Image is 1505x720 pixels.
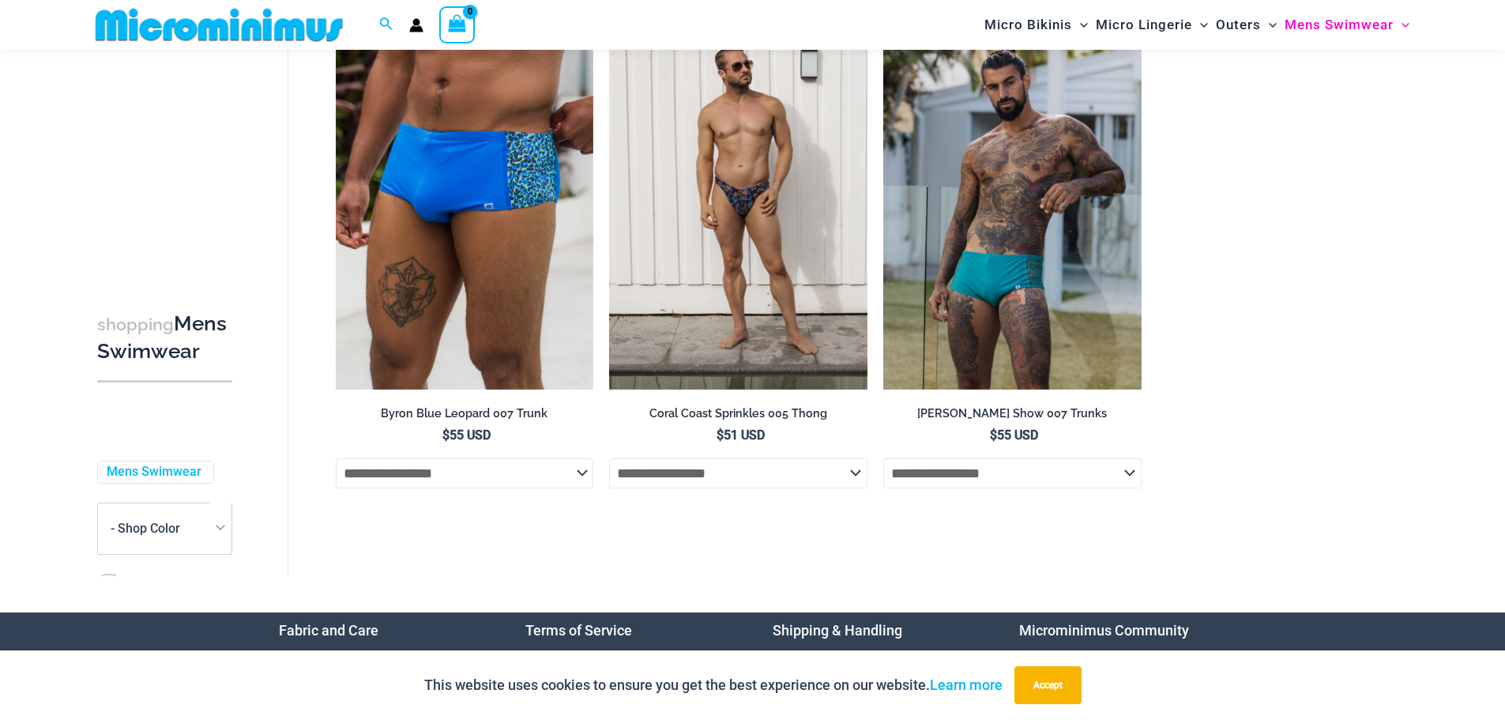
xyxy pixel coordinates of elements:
[336,2,594,390] a: Byron Blue Leopard 007 Trunk 11Byron Blue Leopard 007 Trunk 12Byron Blue Leopard 007 Trunk 12
[122,574,156,590] a: Sheer
[1394,5,1409,45] span: Menu Toggle
[1192,5,1208,45] span: Menu Toggle
[97,315,174,334] span: shopping
[980,5,1092,45] a: Micro BikinisMenu ToggleMenu Toggle
[990,428,997,443] span: $
[990,428,1038,443] bdi: 55 USD
[97,311,232,365] h3: Mens Swimwear
[1072,5,1088,45] span: Menu Toggle
[525,622,632,639] a: Terms of Service
[717,428,724,443] span: $
[1285,5,1394,45] span: Mens Swimwear
[379,15,393,35] a: Search icon link
[1019,613,1227,719] nav: Menu
[883,2,1142,390] img: Byron Jade Show 007 Trunks 08
[525,613,733,719] aside: Footer Widget 2
[424,673,1003,697] p: This website uses cookies to ensure you get the best experience on our website.
[98,503,231,554] span: - Shop Color
[111,522,180,537] span: - Shop Color
[609,406,867,421] h2: Coral Coast Sprinkles 005 Thong
[717,428,765,443] bdi: 51 USD
[984,5,1072,45] span: Micro Bikinis
[773,613,980,719] aside: Footer Widget 3
[107,464,201,481] a: Mens Swimwear
[773,622,902,639] a: Shipping & Handling
[609,406,867,427] a: Coral Coast Sprinkles 005 Thong
[1019,622,1189,639] a: Microminimus Community
[279,613,487,719] aside: Footer Widget 1
[1212,5,1281,45] a: OutersMenu ToggleMenu Toggle
[409,18,423,32] a: Account icon link
[97,503,232,555] span: - Shop Color
[1096,5,1192,45] span: Micro Lingerie
[773,613,980,719] nav: Menu
[883,2,1142,390] a: Byron Jade Show 007 Trunks 08Byron Jade Show 007 Trunks 09Byron Jade Show 007 Trunks 09
[883,406,1142,421] h2: [PERSON_NAME] Show 007 Trunks
[336,406,594,421] h2: Byron Blue Leopard 007 Trunk
[1281,5,1413,45] a: Mens SwimwearMenu ToggleMenu Toggle
[442,428,491,443] bdi: 55 USD
[1014,666,1082,704] button: Accept
[279,613,487,719] nav: Menu
[1092,5,1212,45] a: Micro LingerieMenu ToggleMenu Toggle
[89,7,349,43] img: MM SHOP LOGO FLAT
[1019,613,1227,719] aside: Footer Widget 4
[525,613,733,719] nav: Menu
[609,2,867,390] img: Coral Coast Sprinkles 005 Thong 06
[439,6,476,43] a: View Shopping Cart, empty
[442,428,450,443] span: $
[336,2,594,390] img: Byron Blue Leopard 007 Trunk 11
[609,2,867,390] a: Coral Coast Sprinkles 005 Thong 06Coral Coast Sprinkles 005 Thong 08Coral Coast Sprinkles 005 Tho...
[279,622,378,639] a: Fabric and Care
[1261,5,1277,45] span: Menu Toggle
[930,677,1003,693] a: Learn more
[978,2,1417,47] nav: Site Navigation
[336,406,594,427] a: Byron Blue Leopard 007 Trunk
[883,406,1142,427] a: [PERSON_NAME] Show 007 Trunks
[1216,5,1261,45] span: Outers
